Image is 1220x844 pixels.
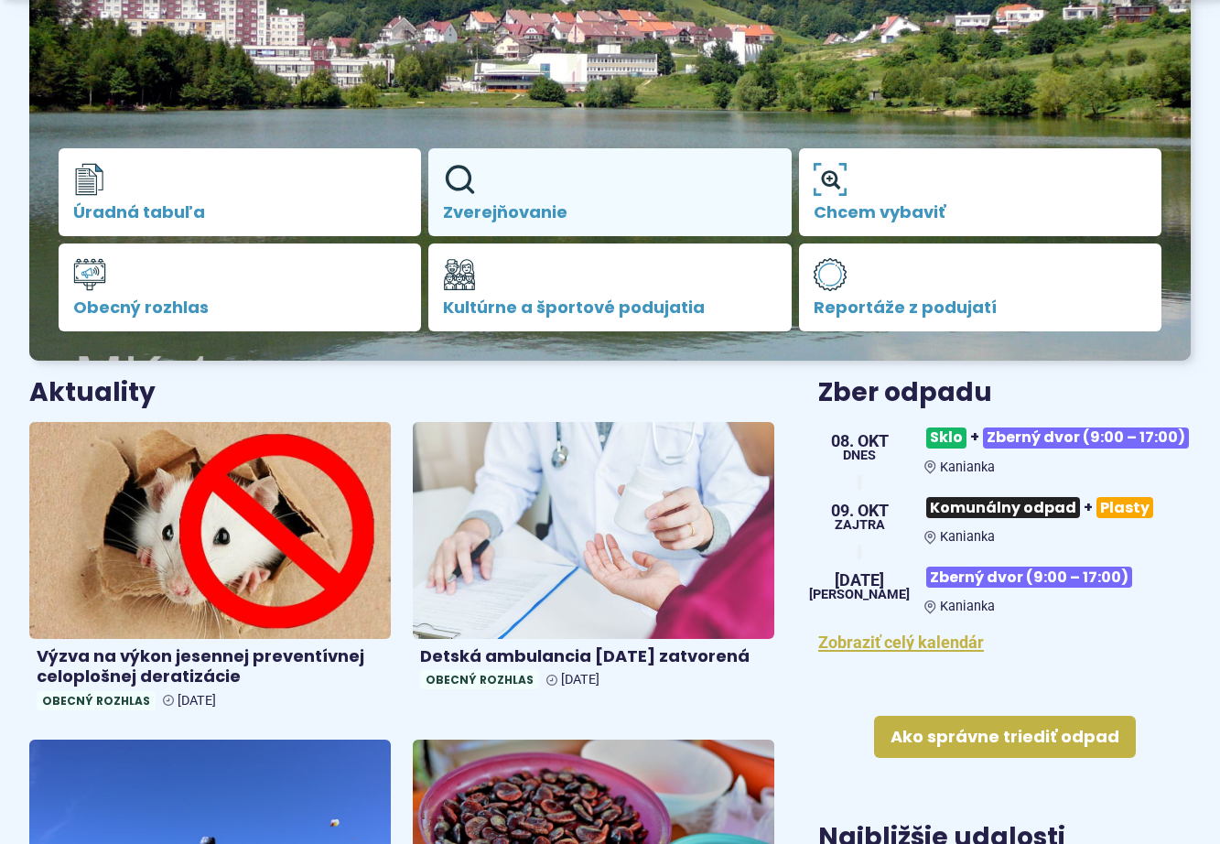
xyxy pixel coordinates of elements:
span: [PERSON_NAME] [809,589,910,601]
span: Úradná tabuľa [73,203,406,222]
span: [DATE] [178,693,216,709]
span: Komunálny odpad [926,497,1080,518]
h3: Zber odpadu [818,379,1191,407]
h3: Aktuality [29,379,156,407]
span: Obecný rozhlas [73,298,406,317]
span: Zverejňovanie [443,203,776,222]
a: Kultúrne a športové podujatia [428,243,791,331]
span: 09. okt [831,503,889,519]
span: Zberný dvor (9:00 – 17:00) [926,567,1132,588]
a: Zberný dvor (9:00 – 17:00) Kanianka [DATE] [PERSON_NAME] [818,559,1191,614]
a: Detská ambulancia [DATE] zatvorená Obecný rozhlas [DATE] [413,422,774,697]
span: Kultúrne a športové podujatia [443,298,776,317]
span: Zajtra [831,519,889,532]
a: Obecný rozhlas [59,243,421,331]
a: Ako správne triediť odpad [874,716,1136,758]
a: Zobraziť celý kalendár [818,633,984,652]
span: Zberný dvor (9:00 – 17:00) [983,427,1189,449]
span: 08. okt [831,433,889,449]
a: Komunálny odpad+Plasty Kanianka 09. okt Zajtra [818,490,1191,545]
a: Úradná tabuľa [59,148,421,236]
span: Chcem vybaviť [814,203,1147,222]
span: Dnes [831,449,889,462]
span: Reportáže z podujatí [814,298,1147,317]
span: Kanianka [940,599,995,614]
a: Výzva na výkon jesennej preventívnej celoplošnej deratizácie Obecný rozhlas [DATE] [29,422,391,718]
span: [DATE] [809,572,910,589]
a: Reportáže z podujatí [799,243,1161,331]
h3: + [924,420,1191,456]
span: Plasty [1096,497,1153,518]
h4: Detská ambulancia [DATE] zatvorená [420,646,767,667]
h3: + [924,490,1191,525]
a: Chcem vybaviť [799,148,1161,236]
span: [DATE] [561,672,599,687]
h4: Výzva na výkon jesennej preventívnej celoplošnej deratizácie [37,646,383,687]
a: Sklo+Zberný dvor (9:00 – 17:00) Kanianka 08. okt Dnes [818,420,1191,475]
a: Zverejňovanie [428,148,791,236]
span: Obecný rozhlas [420,670,539,689]
span: Sklo [926,427,966,449]
span: Obecný rozhlas [37,691,156,710]
span: Kanianka [940,529,995,545]
span: Kanianka [940,460,995,475]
